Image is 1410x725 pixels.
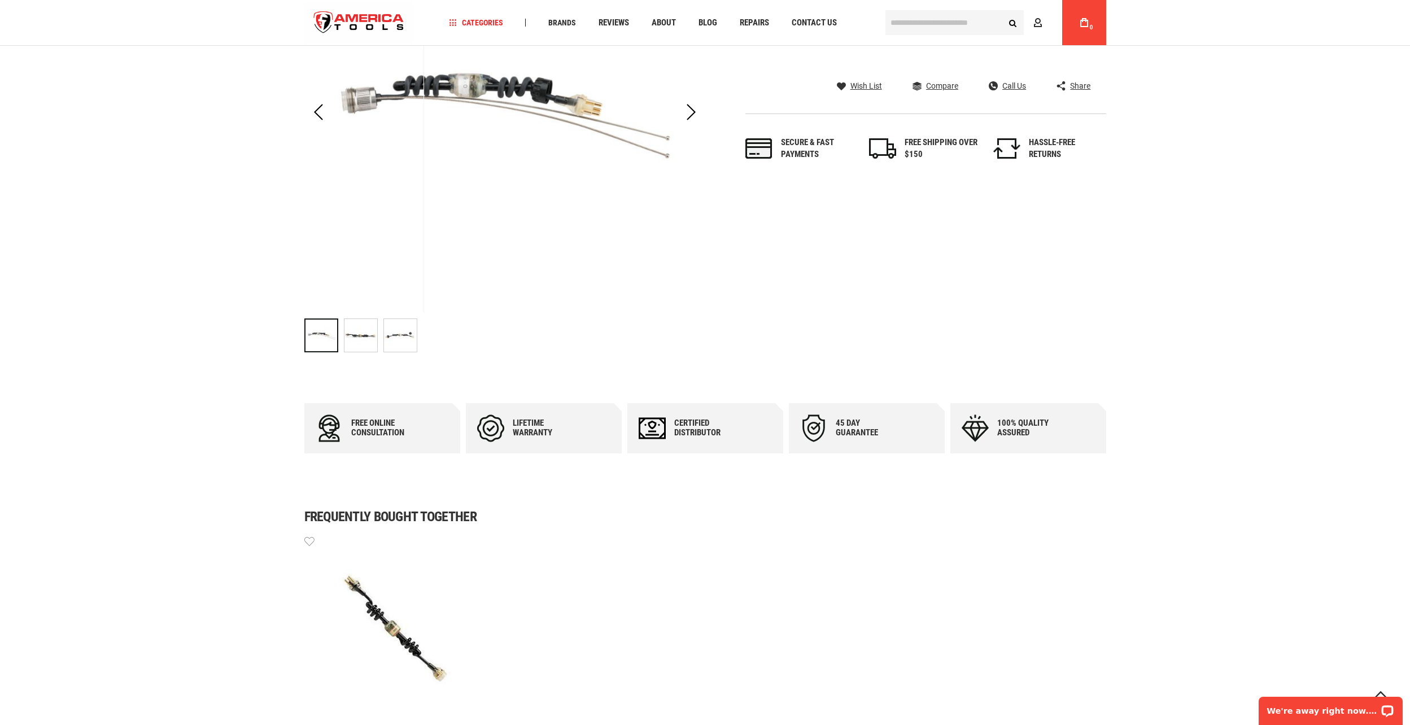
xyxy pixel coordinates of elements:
div: Certified Distributor [674,418,742,438]
a: store logo [304,2,414,44]
div: RIDGID 15828 TRANSMITTER,MINI SS FLXMITTER [304,313,344,358]
span: Compare [926,82,958,90]
a: Categories [444,15,508,30]
span: Reviews [599,19,629,27]
button: Search [1002,12,1024,33]
div: HASSLE-FREE RETURNS [1029,137,1102,161]
iframe: Secure express checkout frame [822,39,1108,72]
a: Contact Us [787,15,842,30]
img: returns [993,138,1020,159]
div: RIDGID 15828 TRANSMITTER,MINI SS FLXMITTER [344,313,383,358]
span: Brands [548,19,576,27]
span: 0 [1090,24,1093,30]
img: shipping [869,138,896,159]
a: Blog [693,15,722,30]
span: Categories [449,19,503,27]
span: Blog [699,19,717,27]
a: Repairs [735,15,774,30]
a: About [647,15,681,30]
div: RIDGID 15828 TRANSMITTER,MINI SS FLXMITTER [383,313,417,358]
iframe: LiveChat chat widget [1251,689,1410,725]
span: Share [1070,82,1090,90]
span: Call Us [1002,82,1026,90]
div: 45 day Guarantee [836,418,903,438]
h1: Frequently bought together [304,510,1106,523]
img: RIDGID 15828 TRANSMITTER,MINI SS FLXMITTER [344,319,377,352]
a: Brands [543,15,581,30]
img: America Tools [304,2,414,44]
img: RIDGID 15828 TRANSMITTER,MINI SS FLXMITTER [384,319,417,352]
a: Wish List [837,81,882,91]
span: Contact Us [792,19,837,27]
span: Repairs [740,19,769,27]
a: Compare [913,81,958,91]
span: Wish List [850,82,882,90]
a: Reviews [593,15,634,30]
div: Free online consultation [351,418,419,438]
div: 100% quality assured [997,418,1065,438]
img: payments [745,138,772,159]
a: Call Us [989,81,1026,91]
div: FREE SHIPPING OVER $150 [905,137,978,161]
div: Secure & fast payments [781,137,854,161]
span: About [652,19,676,27]
div: Lifetime warranty [513,418,580,438]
